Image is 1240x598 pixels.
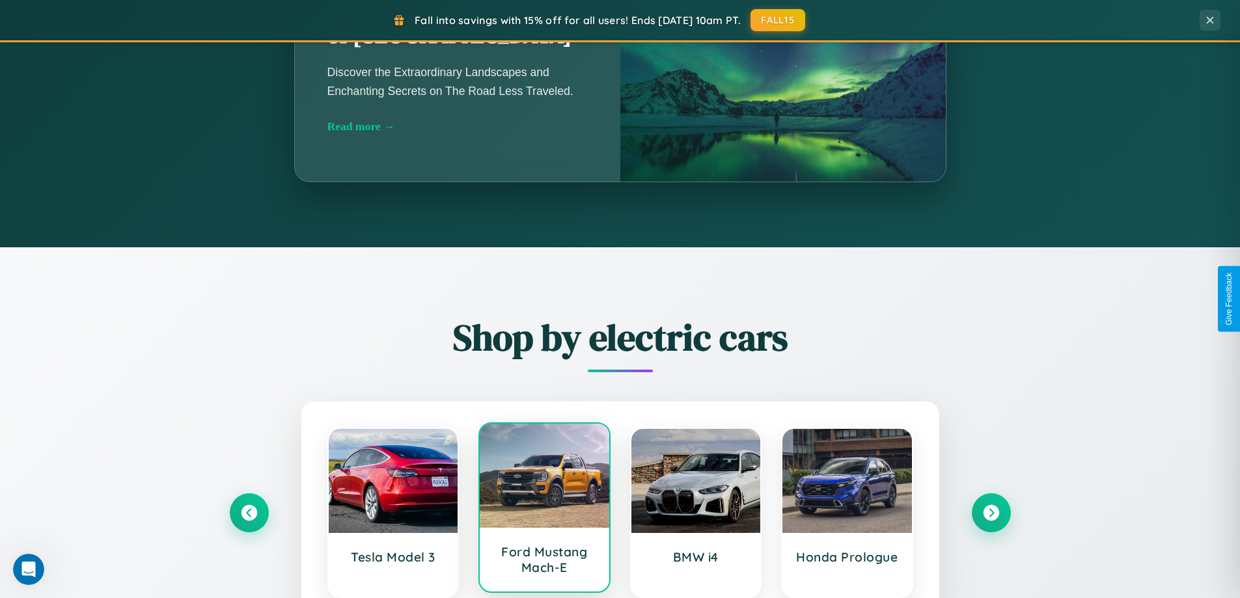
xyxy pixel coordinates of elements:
[13,554,44,585] iframe: Intercom live chat
[493,544,596,575] h3: Ford Mustang Mach-E
[327,63,588,100] p: Discover the Extraordinary Landscapes and Enchanting Secrets on The Road Less Traveled.
[327,120,588,133] div: Read more →
[342,549,445,565] h3: Tesla Model 3
[795,549,899,565] h3: Honda Prologue
[751,9,805,31] button: FALL15
[1224,273,1233,325] div: Give Feedback
[644,549,748,565] h3: BMW i4
[415,14,741,27] span: Fall into savings with 15% off for all users! Ends [DATE] 10am PT.
[230,312,1011,362] h2: Shop by electric cars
